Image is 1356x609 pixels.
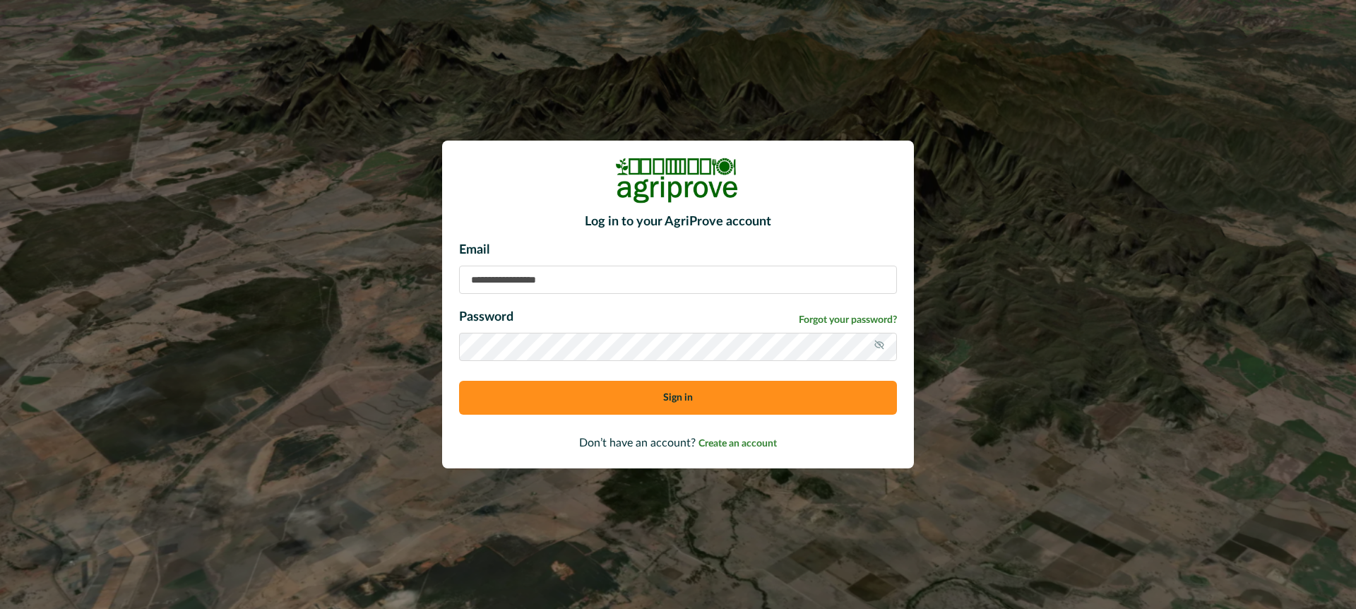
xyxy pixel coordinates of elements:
[698,437,777,449] a: Create an account
[459,308,513,327] p: Password
[459,434,897,451] p: Don’t have an account?
[614,158,742,203] img: Logo Image
[698,439,777,449] span: Create an account
[799,313,897,328] a: Forgot your password?
[459,241,897,260] p: Email
[459,215,897,230] h2: Log in to your AgriProve account
[459,381,897,415] button: Sign in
